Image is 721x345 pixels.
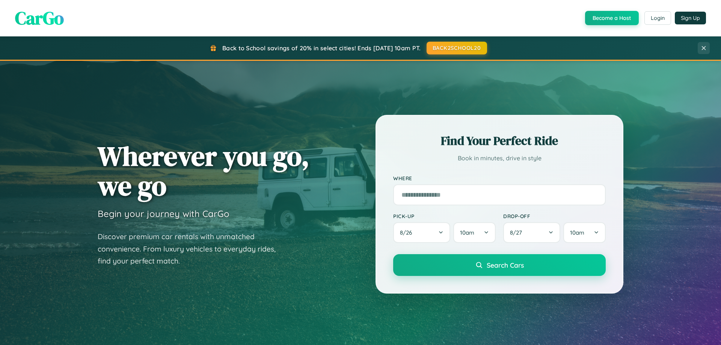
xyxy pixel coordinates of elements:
label: Where [393,175,606,181]
h3: Begin your journey with CarGo [98,208,229,219]
span: 10am [460,229,474,236]
button: 10am [453,222,496,243]
span: 10am [570,229,584,236]
button: Sign Up [675,12,706,24]
button: BACK2SCHOOL20 [427,42,487,54]
span: 8 / 26 [400,229,416,236]
p: Discover premium car rentals with unmatched convenience. From luxury vehicles to everyday rides, ... [98,231,285,267]
button: 8/26 [393,222,450,243]
button: 8/27 [503,222,560,243]
button: Login [644,11,671,25]
button: 10am [563,222,606,243]
p: Book in minutes, drive in style [393,153,606,164]
h1: Wherever you go, we go [98,141,309,200]
span: Search Cars [487,261,524,269]
span: 8 / 27 [510,229,526,236]
button: Become a Host [585,11,639,25]
label: Drop-off [503,213,606,219]
button: Search Cars [393,254,606,276]
label: Pick-up [393,213,496,219]
h2: Find Your Perfect Ride [393,133,606,149]
span: CarGo [15,6,64,30]
span: Back to School savings of 20% in select cities! Ends [DATE] 10am PT. [222,44,421,52]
